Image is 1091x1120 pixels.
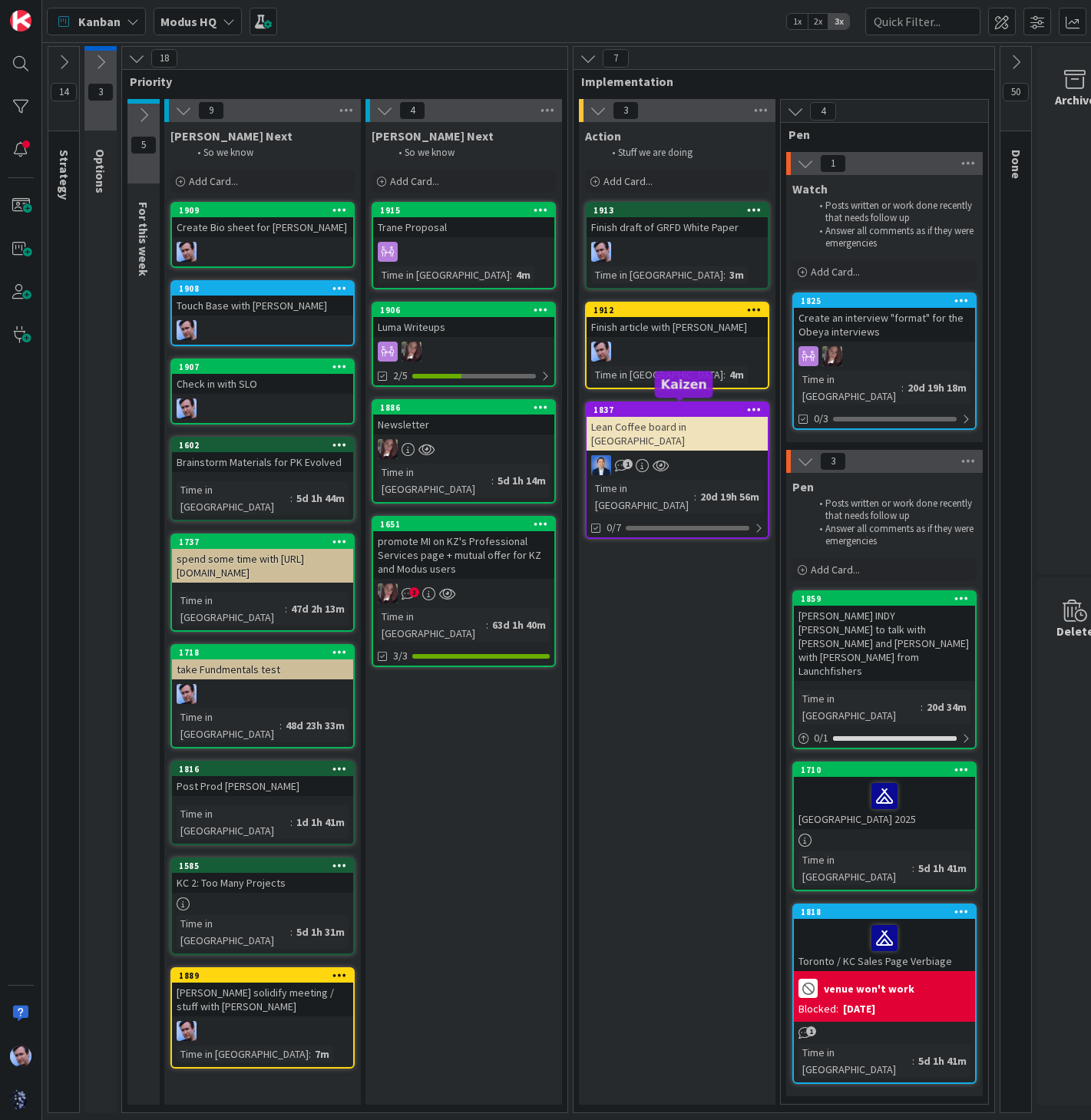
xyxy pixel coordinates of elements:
div: 1908 [179,283,353,294]
div: 1651 [380,519,554,530]
div: 1889 [172,969,353,983]
span: Toni Next [372,128,494,144]
div: 1912 [593,305,768,316]
div: [PERSON_NAME] solidify meeting / stuff with [PERSON_NAME] [172,983,353,1016]
div: [GEOGRAPHIC_DATA] 2025 [794,777,975,829]
div: 5d 1h 14m [494,472,550,489]
li: Answer all comments as if they were emergencies [811,523,974,548]
div: 1908Touch Base with [PERSON_NAME] [172,282,353,316]
li: Answer all comments as if they were emergencies [811,225,974,250]
span: 1 [820,154,846,173]
span: 1 [623,459,633,469]
span: Pen [788,127,969,142]
span: 14 [51,83,77,101]
li: Posts written or work done recently that needs follow up [811,497,974,523]
img: JB [591,342,611,362]
span: : [486,616,488,633]
span: Pen [792,479,814,494]
div: JB [172,320,353,340]
div: Time in [GEOGRAPHIC_DATA] [177,481,290,515]
span: Done [1009,150,1024,179]
span: Options [93,149,108,193]
div: 1886 [373,401,554,415]
b: venue won't work [824,983,914,994]
a: 1585KC 2: Too Many ProjectsTime in [GEOGRAPHIC_DATA]:5d 1h 31m [170,857,355,955]
div: 1886 [380,402,554,413]
span: 3/3 [393,648,408,664]
div: 1889 [179,970,353,981]
div: 20d 19h 56m [696,488,763,505]
div: 1907Check in with SLO [172,360,353,394]
div: 1710 [801,765,975,775]
div: 1718 [179,647,353,658]
div: 1859[PERSON_NAME] INDY [PERSON_NAME] to talk with [PERSON_NAME] and [PERSON_NAME] with [PERSON_NA... [794,592,975,681]
div: 1d 1h 41m [293,814,349,831]
span: : [285,600,287,617]
span: Add Card... [603,174,653,188]
a: 1737spend some time with [URL][DOMAIN_NAME]Time in [GEOGRAPHIC_DATA]:47d 2h 13m [170,534,355,632]
div: Touch Base with [PERSON_NAME] [172,296,353,316]
div: 4m [726,366,748,383]
div: Lean Coffee board in [GEOGRAPHIC_DATA] [587,417,768,451]
div: Time in [GEOGRAPHIC_DATA] [378,266,510,283]
span: 4 [399,101,425,120]
span: 1 [806,1026,816,1036]
img: JB [177,320,197,340]
div: 5d 1h 44m [293,490,349,507]
span: : [901,379,904,396]
a: 1710[GEOGRAPHIC_DATA] 2025Time in [GEOGRAPHIC_DATA]:5d 1h 41m [792,762,977,891]
img: TD [822,346,842,366]
span: : [290,923,293,940]
div: 1818 [801,907,975,917]
div: Time in [GEOGRAPHIC_DATA] [591,480,694,514]
div: 1913 [587,203,768,217]
div: 1912Finish article with [PERSON_NAME] [587,303,768,337]
div: Trane Proposal [373,217,554,237]
a: 1818Toronto / KC Sales Page Verbiagevenue won't workBlocked:[DATE]Time in [GEOGRAPHIC_DATA]:5d 1h... [792,904,977,1084]
div: 1825 [794,294,975,308]
span: Add Card... [811,563,860,577]
div: 1818Toronto / KC Sales Page Verbiage [794,905,975,971]
div: 1907 [179,362,353,372]
div: take Fundmentals test [172,659,353,679]
div: JB [587,242,768,262]
div: 1737 [179,537,353,547]
div: 5d 1h 41m [914,860,970,877]
input: Quick Filter... [865,8,980,35]
div: 0/1 [794,728,975,748]
img: avatar [10,1089,31,1110]
div: 5d 1h 31m [293,923,349,940]
div: 1737spend some time with [URL][DOMAIN_NAME] [172,535,353,583]
div: 1907 [172,360,353,374]
span: 0/7 [607,520,621,536]
img: TD [378,583,398,603]
span: Implementation [581,74,975,89]
div: Check in with SLO [172,374,353,394]
span: 18 [151,49,177,68]
img: JB [591,242,611,262]
li: Posts written or work done recently that needs follow up [811,200,974,225]
div: 1710 [794,763,975,777]
a: 1837Lean Coffee board in [GEOGRAPHIC_DATA]DPTime in [GEOGRAPHIC_DATA]:20d 19h 56m0/7 [585,401,769,539]
span: 9 [198,101,224,120]
span: 3 [88,83,114,101]
div: 1602 [179,440,353,451]
div: 1718take Fundmentals test [172,646,353,679]
div: JB [172,1021,353,1041]
div: 1651promote MI on KZ's Professional Services page + mutual offer for KZ and Modus users [373,517,554,579]
a: 1912Finish article with [PERSON_NAME]JBTime in [GEOGRAPHIC_DATA]:4m [585,302,769,389]
div: 47d 2h 13m [287,600,349,617]
span: : [921,699,923,715]
div: 1585 [172,859,353,873]
div: 1816Post Prod [PERSON_NAME] [172,762,353,796]
span: 3 [820,452,846,471]
div: Brainstorm Materials for PK Evolved [172,452,353,472]
div: Toronto / KC Sales Page Verbiage [794,919,975,971]
div: Time in [GEOGRAPHIC_DATA] [591,266,723,283]
span: 2/5 [393,368,408,384]
div: 1837 [587,403,768,417]
div: 20d 34m [923,699,970,715]
div: 1915Trane Proposal [373,203,554,237]
div: 1818 [794,905,975,919]
div: Create an interview "format" for the Obeya interviews [794,308,975,342]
